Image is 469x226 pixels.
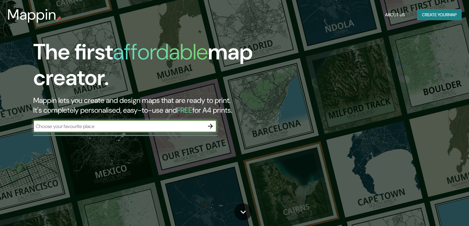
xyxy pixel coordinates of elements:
h3: Mappin [7,6,56,23]
input: Choose your favourite place [33,123,204,130]
h5: FREE [177,105,192,115]
h1: affordable [113,38,208,66]
h2: Mappin lets you create and design maps that are ready to print. It's completely personalised, eas... [33,96,268,115]
iframe: Help widget launcher [415,202,462,219]
button: About Us [383,9,407,21]
button: Create yourmap [417,9,462,21]
img: mappin-pin [56,16,61,21]
h1: The first map creator. [33,39,268,96]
